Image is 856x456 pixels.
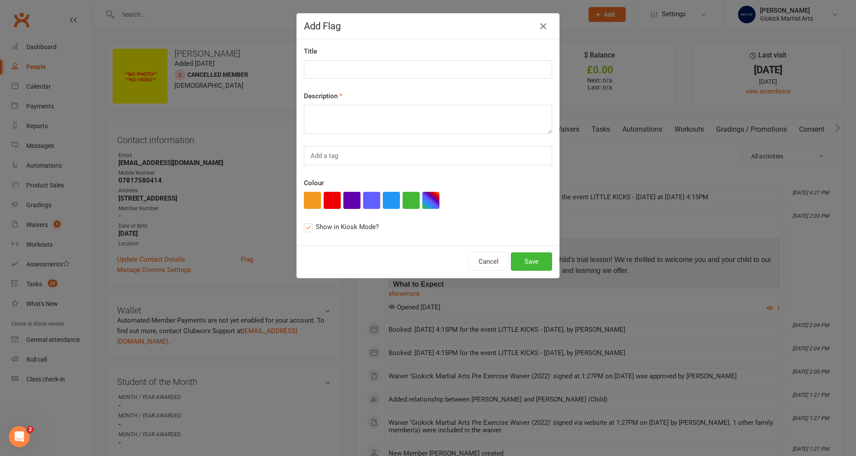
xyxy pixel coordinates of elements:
[9,426,30,447] iframe: Intercom live chat
[511,252,552,271] button: Save
[27,426,34,433] span: 2
[304,46,317,57] label: Title
[304,178,324,188] label: Colour
[316,222,379,231] span: Show in Kiosk Mode?
[536,19,550,33] button: Close
[304,21,552,32] h4: Add Flag
[310,150,341,162] input: Add a tag
[304,91,342,101] label: Description
[468,252,509,271] button: Cancel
